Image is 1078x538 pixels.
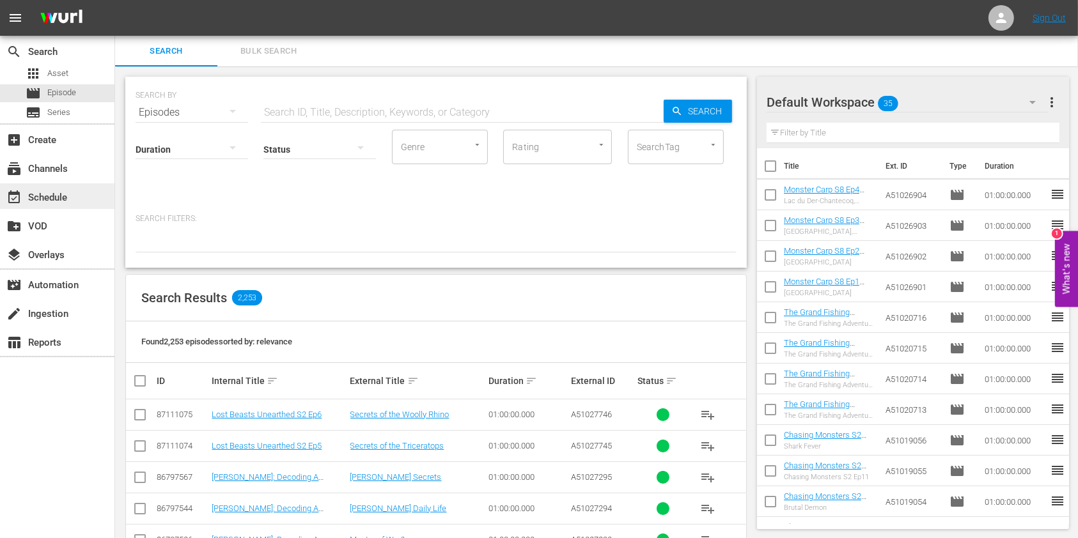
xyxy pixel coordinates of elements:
[1050,432,1065,447] span: reorder
[6,306,22,321] span: Ingestion
[784,442,875,450] div: Shark Fever
[157,376,208,386] div: ID
[942,148,977,184] th: Type
[692,399,723,430] button: playlist_add
[980,210,1050,241] td: 01:00:00.000
[949,402,965,417] span: Episode
[700,438,715,454] span: playlist_add
[526,375,537,387] span: sort
[784,307,855,336] a: The Grand Fishing Adventure S1 Ep4 (Nature Version)
[784,185,864,204] a: Monster Carp S8 Ep4 (Nature Version)
[6,219,22,234] span: VOD
[141,290,227,305] span: Search Results
[350,472,442,482] a: [PERSON_NAME] Secrets
[350,373,485,388] div: External Title
[700,470,715,485] span: playlist_add
[136,95,248,130] div: Episodes
[980,272,1050,302] td: 01:00:00.000
[949,187,965,203] span: Episode
[784,148,878,184] th: Title
[700,407,715,422] span: playlist_add
[880,272,945,302] td: A51026901
[1050,248,1065,263] span: reorder
[784,381,875,389] div: The Grand Fishing Adventure S1 Ep2
[212,373,346,388] div: Internal Title
[47,67,68,80] span: Asset
[1055,231,1078,307] button: Open Feedback Widget
[637,373,689,388] div: Status
[571,441,612,450] span: A51027745
[1050,493,1065,509] span: reorder
[6,335,22,350] span: Reports
[784,369,855,397] a: The Grand Fishing Adventure S1 Ep2 (Nature Version)
[784,503,875,512] div: Brutal Demon
[878,90,898,117] span: 35
[949,433,965,448] span: Episode
[407,375,419,387] span: sort
[980,486,1050,517] td: 01:00:00.000
[980,302,1050,333] td: 01:00:00.000
[949,341,965,356] span: Episode
[784,461,866,480] a: Chasing Monsters S2 Ep11 (Nature Version)
[212,503,324,523] a: [PERSON_NAME]: Decoding A Dictator Ep5
[683,100,732,123] span: Search
[949,279,965,295] span: Episode
[880,210,945,241] td: A51026903
[1033,13,1066,23] a: Sign Out
[880,180,945,210] td: A51026904
[571,376,634,386] div: External ID
[6,247,22,263] span: Overlays
[232,290,262,305] span: 2,253
[6,44,22,59] span: Search
[784,289,875,297] div: [GEOGRAPHIC_DATA]
[26,105,41,120] span: Series
[350,441,444,450] a: Secrets of the Triceratops
[136,213,737,224] p: Search Filters:
[949,463,965,479] span: Episode
[8,10,23,26] span: menu
[980,425,1050,456] td: 01:00:00.000
[784,277,864,296] a: Monster Carp S8 Ep1 (Nature Version)
[692,462,723,493] button: playlist_add
[784,399,855,428] a: The Grand Fishing Adventure S1 Ep1 (Nature Version)
[1050,401,1065,417] span: reorder
[784,197,875,205] div: Lac du Der-Chantecoq, [GEOGRAPHIC_DATA]
[700,501,715,516] span: playlist_add
[666,375,677,387] span: sort
[157,410,208,419] div: 87111075
[980,364,1050,394] td: 01:00:00.000
[784,411,875,420] div: The Grand Fishing Adventure S1 Ep1
[47,86,76,99] span: Episode
[980,394,1050,425] td: 01:00:00.000
[880,241,945,272] td: A51026902
[880,364,945,394] td: A51020714
[784,246,864,265] a: Monster Carp S8 Ep2 (Nature Version)
[47,106,70,119] span: Series
[6,132,22,148] span: Create
[878,148,942,184] th: Ext. ID
[123,44,210,59] span: Search
[1050,279,1065,294] span: reorder
[980,456,1050,486] td: 01:00:00.000
[595,139,607,151] button: Open
[488,472,568,482] div: 01:00:00.000
[26,86,41,101] span: Episode
[784,473,875,481] div: Chasing Monsters S2 Ep11
[692,431,723,461] button: playlist_add
[1050,463,1065,478] span: reorder
[977,148,1054,184] th: Duration
[212,410,322,419] a: Lost Beasts Unearthed S2 Ep6
[157,472,208,482] div: 86797567
[212,472,324,491] a: [PERSON_NAME]: Decoding A Dictator Ep6
[784,430,866,449] a: Chasing Monsters S2 Ep12 (Nature Version)
[664,100,732,123] button: Search
[980,241,1050,272] td: 01:00:00.000
[784,350,875,358] div: The Grand Fishing Adventure S1 Ep3
[488,410,568,419] div: 01:00:00.000
[880,456,945,486] td: A51019055
[1050,340,1065,355] span: reorder
[949,218,965,233] span: Episode
[949,249,965,264] span: Episode
[880,486,945,517] td: A51019054
[784,491,866,511] a: Chasing Monsters S2 Ep10 (Nature Version)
